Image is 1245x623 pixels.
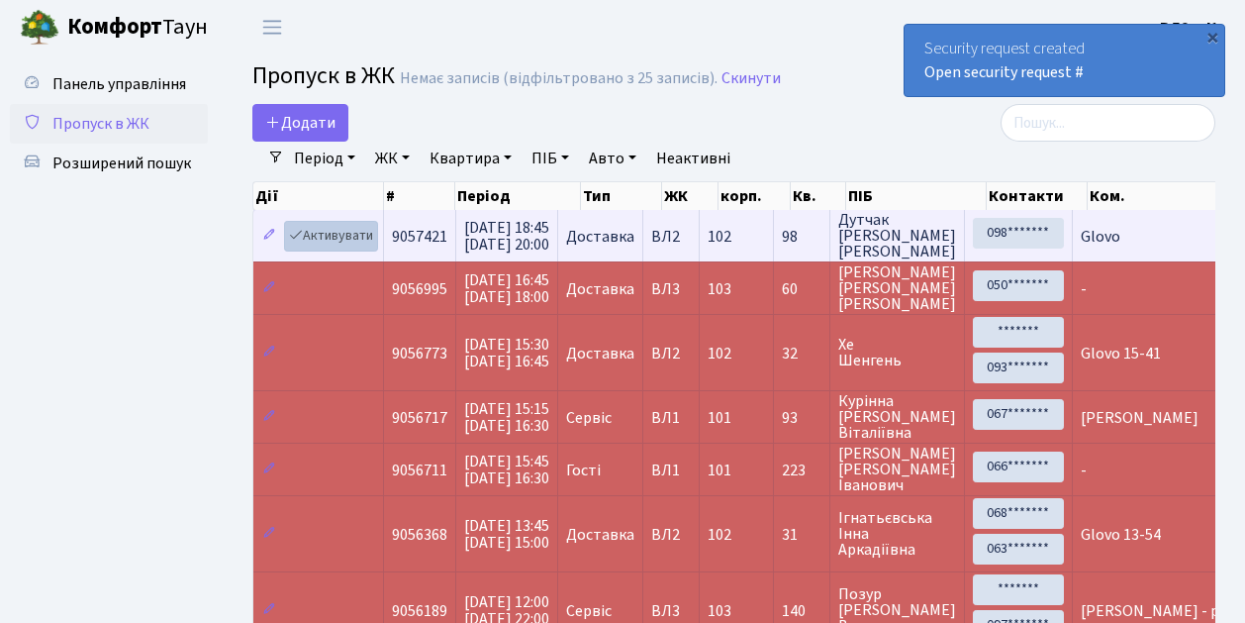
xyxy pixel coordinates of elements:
[651,463,691,478] span: ВЛ1
[464,398,549,437] span: [DATE] 15:15 [DATE] 16:30
[252,58,395,93] span: Пропуск в ЖК
[464,515,549,554] span: [DATE] 13:45 [DATE] 15:00
[581,182,662,210] th: Тип
[648,142,738,175] a: Неактивні
[566,463,601,478] span: Гості
[384,182,455,210] th: #
[286,142,363,175] a: Період
[1081,226,1120,248] span: Glovo
[422,142,520,175] a: Квартира
[838,264,956,312] span: [PERSON_NAME] [PERSON_NAME] [PERSON_NAME]
[464,269,549,308] span: [DATE] 16:45 [DATE] 18:00
[392,407,447,429] span: 9056717
[52,153,191,174] span: Розширений пошук
[1081,278,1087,300] span: -
[392,343,447,364] span: 9056773
[566,603,612,619] span: Сервіс
[987,182,1088,210] th: Контакти
[464,334,549,372] span: [DATE] 15:30 [DATE] 16:45
[52,113,149,135] span: Пропуск в ЖК
[10,64,208,104] a: Панель управління
[924,61,1084,83] a: Open security request #
[838,393,956,441] span: Курінна [PERSON_NAME] Віталіївна
[721,69,781,88] a: Скинути
[838,446,956,493] span: [PERSON_NAME] [PERSON_NAME] Іванович
[708,524,731,546] span: 102
[392,460,447,481] span: 9056711
[284,221,378,252] a: Активувати
[392,278,447,300] span: 9056995
[392,226,447,248] span: 9057421
[782,603,821,619] span: 140
[782,281,821,297] span: 60
[566,229,634,245] span: Доставка
[1160,17,1221,39] b: ВЛ2 -. К.
[10,144,208,183] a: Розширений пошук
[708,460,731,481] span: 101
[247,11,297,44] button: Переключити навігацію
[1001,104,1215,142] input: Пошук...
[464,217,549,256] span: [DATE] 18:45 [DATE] 20:00
[708,343,731,364] span: 102
[838,510,956,558] span: Ігнатьєвська Інна Аркадіївна
[67,11,208,45] span: Таун
[1160,16,1221,40] a: ВЛ2 -. К.
[651,346,691,362] span: ВЛ2
[782,346,821,362] span: 32
[708,226,731,248] span: 102
[846,182,986,210] th: ПІБ
[905,25,1224,96] div: Security request created
[566,281,634,297] span: Доставка
[566,527,634,543] span: Доставка
[1081,343,1161,364] span: Glovo 15-41
[651,527,691,543] span: ВЛ2
[581,142,644,175] a: Авто
[651,603,691,619] span: ВЛ3
[10,104,208,144] a: Пропуск в ЖК
[392,524,447,546] span: 9056368
[782,463,821,478] span: 223
[67,11,162,43] b: Комфорт
[838,337,956,368] span: Хе Шенгень
[566,410,612,426] span: Сервіс
[782,229,821,245] span: 98
[524,142,577,175] a: ПІБ
[662,182,718,210] th: ЖК
[708,600,731,622] span: 103
[838,212,956,260] span: Дутчак [PERSON_NAME] [PERSON_NAME]
[253,182,384,210] th: Дії
[52,73,186,95] span: Панель управління
[392,600,447,622] span: 9056189
[455,182,581,210] th: Період
[464,451,549,489] span: [DATE] 15:45 [DATE] 16:30
[1202,27,1222,47] div: ×
[651,281,691,297] span: ВЛ3
[708,407,731,429] span: 101
[265,112,335,134] span: Додати
[782,410,821,426] span: 93
[20,8,59,48] img: logo.png
[400,69,718,88] div: Немає записів (відфільтровано з 25 записів).
[252,104,348,142] a: Додати
[708,278,731,300] span: 103
[1081,460,1087,481] span: -
[1081,524,1161,546] span: Glovo 13-54
[791,182,846,210] th: Кв.
[782,527,821,543] span: 31
[566,346,634,362] span: Доставка
[651,229,691,245] span: ВЛ2
[718,182,791,210] th: корп.
[367,142,418,175] a: ЖК
[651,410,691,426] span: ВЛ1
[1081,407,1198,429] span: [PERSON_NAME]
